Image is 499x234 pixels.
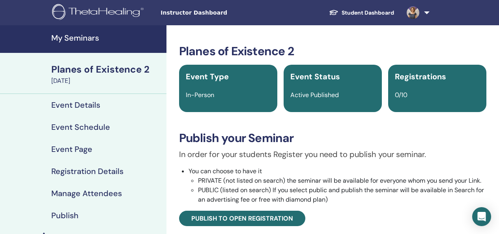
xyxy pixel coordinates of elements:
a: Student Dashboard [323,6,400,20]
span: Event Type [186,71,229,82]
span: Active Published [290,91,339,99]
span: Instructor Dashboard [161,9,279,17]
img: default.jpg [407,6,419,19]
li: PUBLIC (listed on search) If you select public and publish the seminar will be available in Searc... [198,185,486,204]
h4: Event Schedule [51,122,110,132]
h3: Publish your Seminar [179,131,486,145]
h4: Publish [51,211,78,220]
a: Planes of Existence 2[DATE] [47,63,166,86]
h4: Event Details [51,100,100,110]
h4: Manage Attendees [51,189,122,198]
div: [DATE] [51,76,162,86]
li: You can choose to have it [189,167,486,204]
span: 0/10 [395,91,407,99]
img: graduation-cap-white.svg [329,9,338,16]
div: Open Intercom Messenger [472,207,491,226]
span: Event Status [290,71,340,82]
div: Planes of Existence 2 [51,63,162,76]
h4: My Seminars [51,33,162,43]
h4: Event Page [51,144,92,154]
h4: Registration Details [51,167,123,176]
p: In order for your students Register you need to publish your seminar. [179,148,486,160]
span: Publish to open registration [191,214,293,223]
li: PRIVATE (not listed on search) the seminar will be available for everyone whom you send your Link. [198,176,486,185]
span: In-Person [186,91,214,99]
h3: Planes of Existence 2 [179,44,486,58]
img: logo.png [52,4,146,22]
a: Publish to open registration [179,211,305,226]
span: Registrations [395,71,446,82]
